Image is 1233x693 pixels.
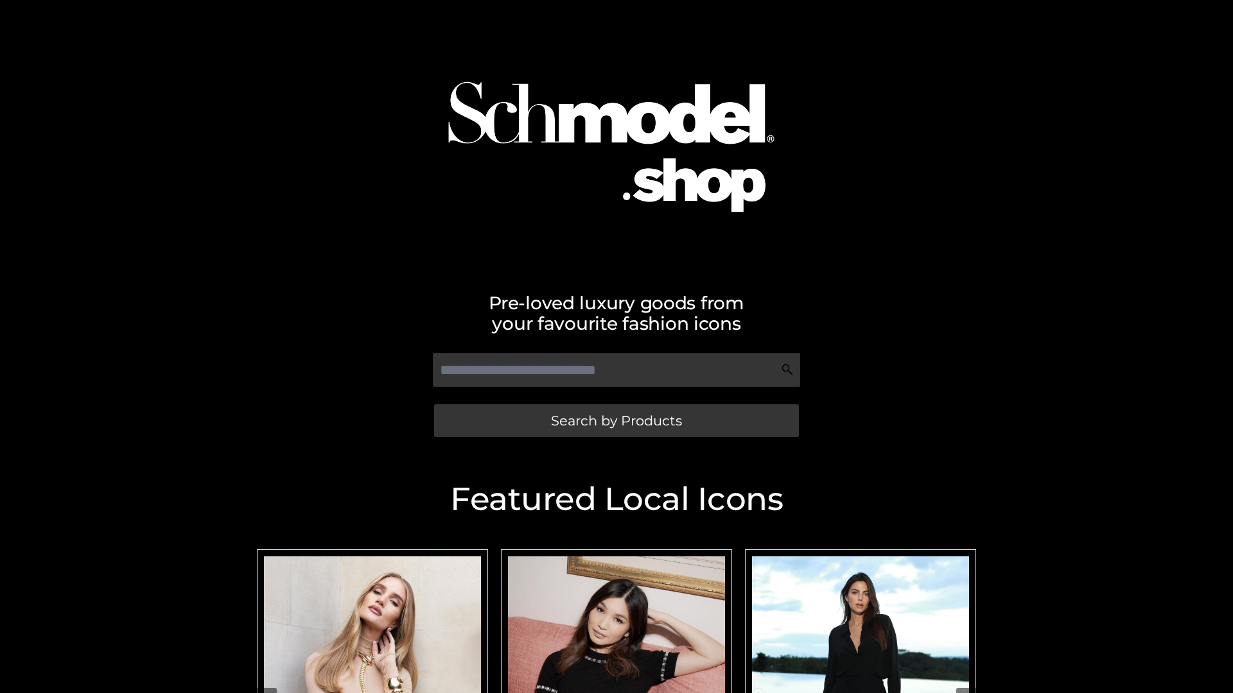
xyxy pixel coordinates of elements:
h2: Pre-loved luxury goods from your favourite fashion icons [250,293,983,334]
h2: Featured Local Icons​ [250,483,983,515]
span: Search by Products [551,414,682,427]
a: Search by Products [434,404,799,437]
img: Search Icon [781,363,794,376]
